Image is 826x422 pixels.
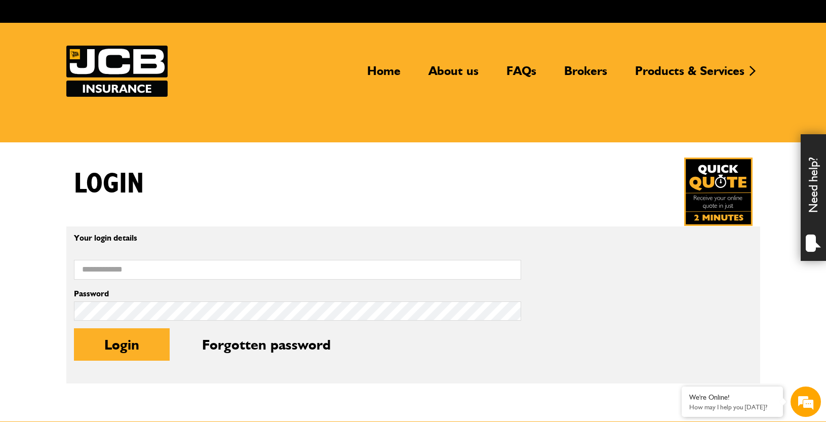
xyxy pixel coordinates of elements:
p: How may I help you today? [689,403,775,411]
p: Your login details [74,234,521,242]
a: Home [360,63,408,87]
img: JCB Insurance Services logo [66,46,168,97]
a: FAQs [499,63,544,87]
img: Quick Quote [684,158,753,226]
div: Need help? [801,134,826,261]
a: JCB Insurance Services [66,46,168,97]
h1: Login [74,167,144,201]
button: Forgotten password [172,328,361,361]
a: Products & Services [627,63,752,87]
div: We're Online! [689,393,775,402]
a: About us [421,63,486,87]
button: Login [74,328,170,361]
a: Get your insurance quote in just 2-minutes [684,158,753,226]
a: Brokers [557,63,615,87]
label: Password [74,290,521,298]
